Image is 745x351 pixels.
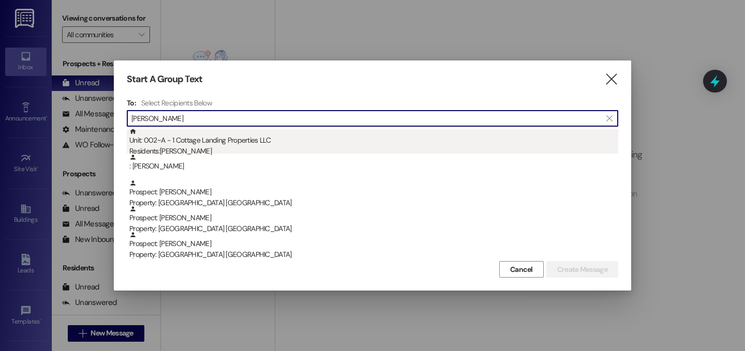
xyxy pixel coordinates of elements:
[601,111,618,126] button: Clear text
[129,257,618,286] div: Prospect: [PERSON_NAME]
[546,261,618,278] button: Create Message
[127,179,618,205] div: Prospect: [PERSON_NAME]Property: [GEOGRAPHIC_DATA] [GEOGRAPHIC_DATA]
[510,264,533,275] span: Cancel
[129,179,618,209] div: Prospect: [PERSON_NAME]
[129,154,618,172] div: : [PERSON_NAME]
[606,114,612,123] i: 
[129,197,618,208] div: Property: [GEOGRAPHIC_DATA] [GEOGRAPHIC_DATA]
[129,205,618,235] div: Prospect: [PERSON_NAME]
[557,264,607,275] span: Create Message
[499,261,544,278] button: Cancel
[127,154,618,179] div: : [PERSON_NAME]
[141,98,212,108] h4: Select Recipients Below
[127,98,136,108] h3: To:
[129,231,618,261] div: Prospect: [PERSON_NAME]
[127,128,618,154] div: Unit: 002~A - 1 Cottage Landing Properties LLCResidents:[PERSON_NAME]
[129,223,618,234] div: Property: [GEOGRAPHIC_DATA] [GEOGRAPHIC_DATA]
[127,257,618,283] div: Prospect: [PERSON_NAME]
[127,73,202,85] h3: Start A Group Text
[129,249,618,260] div: Property: [GEOGRAPHIC_DATA] [GEOGRAPHIC_DATA]
[129,128,618,157] div: Unit: 002~A - 1 Cottage Landing Properties LLC
[604,74,618,85] i: 
[127,231,618,257] div: Prospect: [PERSON_NAME]Property: [GEOGRAPHIC_DATA] [GEOGRAPHIC_DATA]
[131,111,601,126] input: Search for any contact or apartment
[129,146,618,157] div: Residents: [PERSON_NAME]
[127,205,618,231] div: Prospect: [PERSON_NAME]Property: [GEOGRAPHIC_DATA] [GEOGRAPHIC_DATA]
